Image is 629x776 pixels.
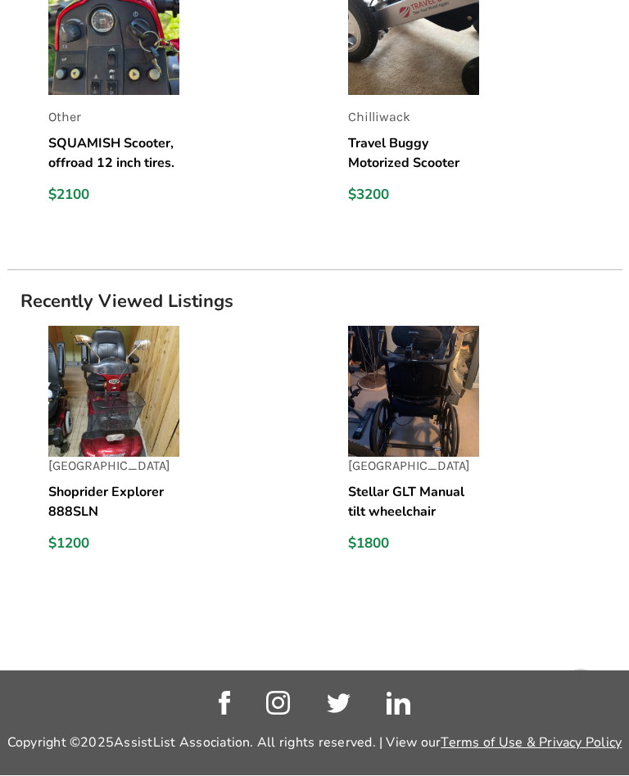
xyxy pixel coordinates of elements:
[48,327,323,580] a: listing[GEOGRAPHIC_DATA]Shoprider Explorer 888SLN$1200
[348,535,479,553] div: $1800
[348,327,479,458] img: listing
[48,535,179,553] div: $1200
[219,692,230,715] img: facebook_link
[327,694,351,714] img: twitter_link
[387,693,410,715] img: linkedin_link
[48,483,179,522] h5: Shoprider Explorer 888SLN
[7,291,622,314] h1: Recently Viewed Listings
[48,187,179,205] div: $2100
[441,734,622,752] a: Terms of Use & Privacy Policy
[348,458,479,476] p: [GEOGRAPHIC_DATA]
[348,109,479,128] p: Chilliwack
[266,692,290,715] img: instagram_link
[48,109,179,128] p: Other
[348,187,479,205] div: $3200
[348,134,479,174] h5: Travel Buggy Motorized Scooter
[48,458,179,476] p: [GEOGRAPHIC_DATA]
[348,483,479,522] h5: Stellar GLT Manual tilt wheelchair
[48,327,179,458] img: listing
[48,134,179,174] h5: SQUAMISH Scooter, offroad 12 inch tires. New Batteries 2025
[348,327,622,580] a: listing[GEOGRAPHIC_DATA]Stellar GLT Manual tilt wheelchair$1800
